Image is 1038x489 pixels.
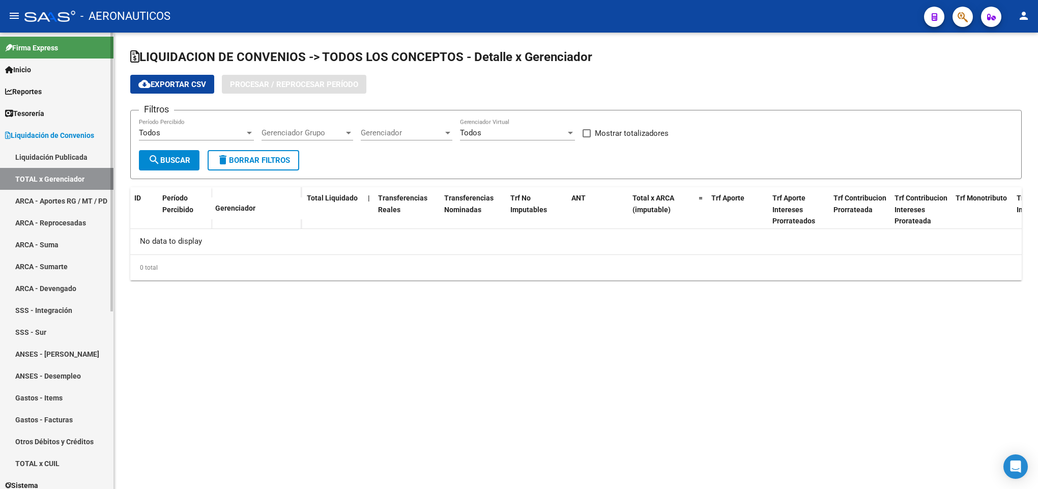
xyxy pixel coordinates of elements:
datatable-header-cell: Trf Contribucion Intereses Prorateada [890,187,951,232]
span: Transferencias Nominadas [444,194,494,214]
span: | [368,194,370,202]
span: Transferencias Reales [378,194,427,214]
span: Mostrar totalizadores [595,127,669,139]
span: Todos [460,128,481,137]
datatable-header-cell: Total x ARCA (imputable) [628,187,695,232]
datatable-header-cell: Gerenciador [211,197,303,219]
span: Todos [139,128,160,137]
span: Gerenciador [361,128,443,137]
button: Borrar Filtros [208,150,299,170]
span: Trf Contribucion Intereses Prorateada [895,194,947,225]
datatable-header-cell: Transferencias Reales [374,187,440,232]
span: Liquidación de Convenios [5,130,94,141]
datatable-header-cell: Transferencias Nominadas [440,187,506,232]
span: = [699,194,703,202]
mat-icon: person [1018,10,1030,22]
div: No data to display [130,229,1022,254]
button: Exportar CSV [130,75,214,94]
span: ID [134,194,141,202]
span: Trf No Imputables [510,194,547,214]
span: Trf Contribucion Prorrateada [833,194,886,214]
span: Total x ARCA (imputable) [632,194,674,214]
span: Buscar [148,156,190,165]
span: Inicio [5,64,31,75]
datatable-header-cell: ID [130,187,158,230]
span: - AERONAUTICOS [80,5,170,27]
div: 0 total [130,255,1022,280]
span: Gerenciador Grupo [262,128,344,137]
mat-icon: menu [8,10,20,22]
span: Procesar / Reprocesar período [230,80,358,89]
span: Trf Aporte Intereses Prorrateados [772,194,815,225]
datatable-header-cell: Trf Aporte [707,187,768,232]
datatable-header-cell: = [695,187,707,232]
span: Trf Monotributo [956,194,1007,202]
span: Borrar Filtros [217,156,290,165]
span: Reportes [5,86,42,97]
span: ANT [571,194,586,202]
button: Procesar / Reprocesar período [222,75,366,94]
h3: Filtros [139,102,174,117]
span: Total Liquidado [307,194,358,202]
span: Período Percibido [162,194,193,214]
span: LIQUIDACION DE CONVENIOS -> TODOS LOS CONCEPTOS - Detalle x Gerenciador [130,50,592,64]
datatable-header-cell: Período Percibido [158,187,196,230]
datatable-header-cell: ANT [567,187,628,232]
datatable-header-cell: Total Liquidado [303,187,364,232]
span: Exportar CSV [138,80,206,89]
datatable-header-cell: Trf Contribucion Prorrateada [829,187,890,232]
datatable-header-cell: Trf No Imputables [506,187,567,232]
mat-icon: delete [217,154,229,166]
button: Buscar [139,150,199,170]
mat-icon: search [148,154,160,166]
div: Open Intercom Messenger [1003,454,1028,479]
datatable-header-cell: Trf Monotributo [951,187,1013,232]
span: Tesorería [5,108,44,119]
span: Firma Express [5,42,58,53]
mat-icon: cloud_download [138,78,151,90]
datatable-header-cell: Trf Aporte Intereses Prorrateados [768,187,829,232]
span: Trf Aporte [711,194,744,202]
span: Gerenciador [215,204,255,212]
datatable-header-cell: | [364,187,374,232]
